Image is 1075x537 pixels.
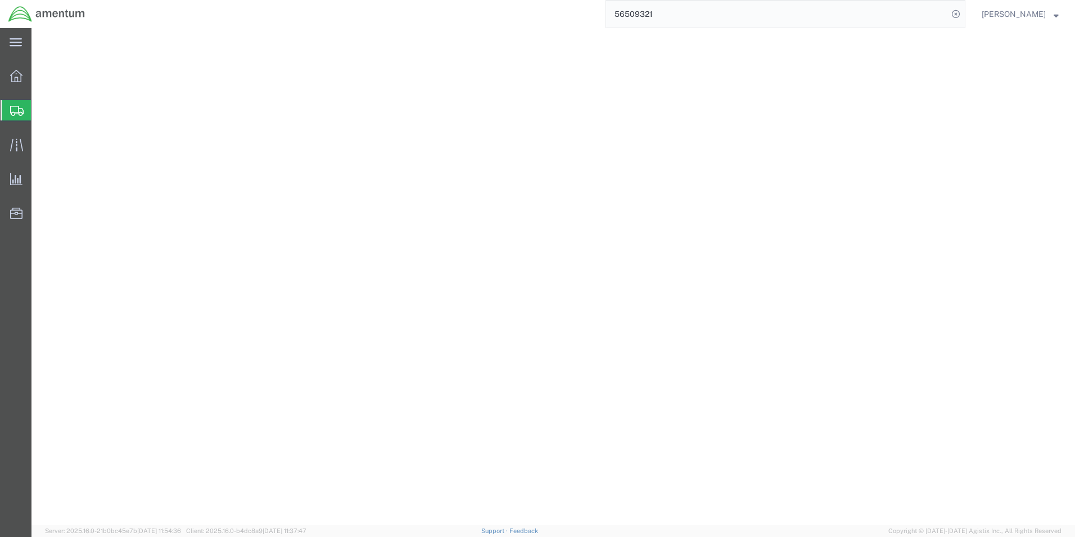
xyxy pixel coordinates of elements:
span: Claudia Fernandez [982,8,1046,20]
iframe: FS Legacy Container [31,28,1075,525]
span: Client: 2025.16.0-b4dc8a9 [186,527,306,534]
img: logo [8,6,85,23]
span: Copyright © [DATE]-[DATE] Agistix Inc., All Rights Reserved [888,526,1062,536]
span: [DATE] 11:54:36 [137,527,181,534]
span: [DATE] 11:37:47 [263,527,306,534]
span: Server: 2025.16.0-21b0bc45e7b [45,527,181,534]
button: [PERSON_NAME] [981,7,1059,21]
a: Feedback [509,527,538,534]
input: Search for shipment number, reference number [606,1,948,28]
a: Support [481,527,509,534]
